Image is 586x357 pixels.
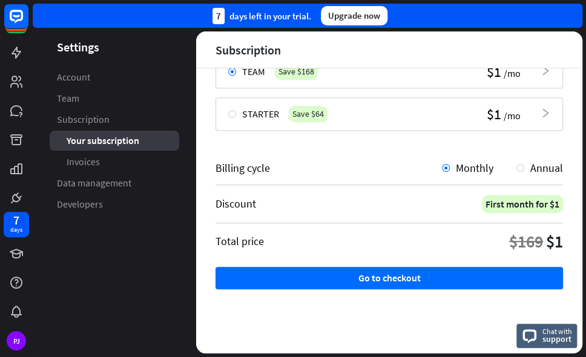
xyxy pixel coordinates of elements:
[321,6,387,25] div: Upgrade now
[67,156,100,168] span: Invoices
[216,197,256,211] div: Discount
[50,152,179,172] a: Invoices
[57,198,103,211] span: Developers
[50,194,179,214] a: Developers
[7,331,26,350] div: PJ
[487,108,501,120] span: $1
[289,106,328,122] div: Save $64
[216,43,281,57] div: Subscription
[542,326,572,337] span: Chat with
[57,177,131,189] span: Data management
[530,161,563,175] span: Annual
[546,231,563,252] div: $1
[57,92,79,105] span: Team
[212,8,225,24] div: 7
[504,110,521,122] span: /mo
[509,231,543,252] div: $169
[242,108,279,120] span: Starter
[50,88,179,108] a: Team
[541,108,550,118] i: arrowhead_right
[482,195,563,213] div: First month for $1
[275,64,318,80] div: Save $168
[50,67,179,87] a: Account
[216,234,264,248] div: Total price
[456,161,493,175] span: Monthly
[541,66,550,76] i: arrowhead_right
[216,267,563,289] button: Go to checkout
[50,110,179,129] a: Subscription
[487,65,501,78] span: $1
[4,212,29,237] a: 7 days
[542,333,572,344] span: support
[504,67,521,80] span: /mo
[10,226,22,234] div: days
[33,39,196,55] header: Settings
[67,134,139,147] span: Your subscription
[57,113,110,126] span: Subscription
[212,8,311,24] div: days left in your trial.
[216,161,442,175] div: Billing cycle
[50,173,179,193] a: Data management
[13,215,19,226] div: 7
[57,71,90,84] span: Account
[10,5,46,41] button: Open LiveChat chat widget
[242,65,265,77] span: Team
